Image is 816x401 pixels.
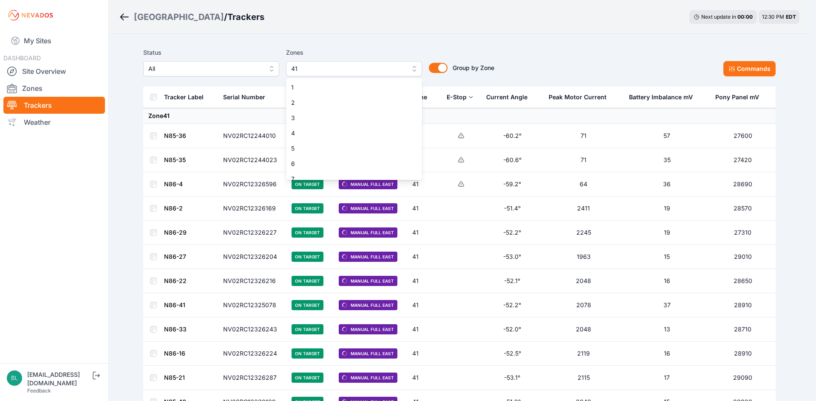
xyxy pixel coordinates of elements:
[286,61,422,76] button: 41
[291,144,407,153] span: 5
[291,114,407,122] span: 3
[291,160,407,168] span: 6
[286,78,422,180] div: 41
[291,129,407,137] span: 4
[291,98,407,107] span: 2
[291,83,407,92] span: 1
[291,64,405,74] span: 41
[291,175,407,183] span: 7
